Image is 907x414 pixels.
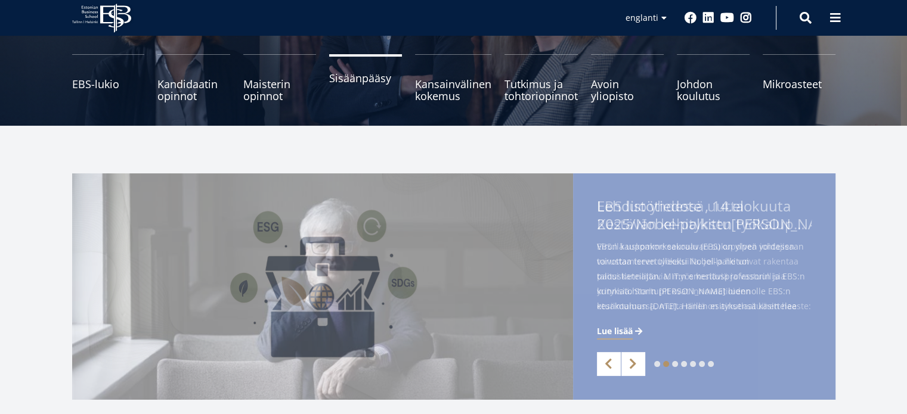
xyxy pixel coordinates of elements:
a: Lue lisää [597,325,645,337]
a: Tutkimus ja tohtoriopinnot [504,54,578,102]
a: Johdon koulutus [677,54,750,102]
font: EBS-lukio [72,77,119,91]
font: elokuuta [732,196,791,216]
font: Johdon koulutus [677,77,720,103]
font: Maisterin opinnot [243,77,290,103]
a: Kansainvälinen kokemus [415,54,491,102]
font: [PERSON_NAME] [731,214,843,234]
font: Nobel [636,214,675,234]
font: Lue lisää [597,325,633,337]
a: Kandidaatin opinnot [157,54,230,102]
font: Sisäänpääsy [329,71,391,85]
font: Viron kauppakorkeakoulu (EBS) on ylpeä voidessaan toivottaa tervetulleeksi Nobel-palkitun taloust... [597,241,805,341]
a: EBS-lukio [72,54,145,102]
font: Lehdistötiedote [597,196,701,216]
a: Mikroasteet [763,54,835,102]
img: a [72,173,573,400]
font: Kandidaatin opinnot [157,77,218,103]
font: Avoin yliopisto [591,77,634,103]
font: 14. [712,196,732,216]
a: Maisterin opinnot [243,54,316,102]
font: Tutkimus ja tohtoriopinnot [504,77,578,103]
font: Kansainvälinen kokemus [415,77,491,103]
font: palkittu [680,214,731,234]
font: Mikroasteet [763,77,822,91]
font: , [705,196,708,216]
a: Avoin yliopisto [591,54,664,102]
font: 2025 [597,214,630,234]
font: - [675,214,680,234]
a: Sisäänpääsy [329,54,402,102]
font: / [630,214,636,234]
